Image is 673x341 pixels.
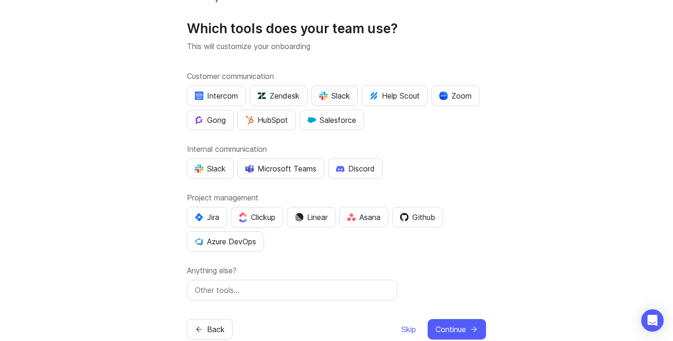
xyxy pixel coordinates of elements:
[300,110,364,130] button: Salesforce
[308,116,316,124] img: GKxMRLiRsgdWqxrdBeWfGK5kaZ2alx1WifDSa2kSTsK6wyJURKhUuPoQRYzjholVGzT2A2owx2gHwZoyZHHCYJ8YNOAZj3DSg...
[195,213,203,221] img: svg+xml;base64,PHN2ZyB4bWxucz0iaHR0cDovL3d3dy53My5vcmcvMjAwMC9zdmciIHZpZXdCb3g9IjAgMCA0MC4zNDMgND...
[370,90,420,101] div: Help Scout
[245,114,288,126] div: HubSpot
[336,163,375,174] div: Discord
[195,212,219,223] div: Jira
[400,213,408,221] img: 0D3hMmx1Qy4j6AAAAAElFTkSuQmCC
[195,284,389,296] input: Other tools…
[187,20,486,37] h1: Which tools does your team use?
[258,90,300,101] div: Zendesk
[195,236,256,247] div: Azure DevOps
[295,212,328,223] div: Linear
[328,158,383,179] button: Discord
[336,165,344,172] img: +iLplPsjzba05dttzK064pds+5E5wZnCVbuGoLvBrYdmEPrXTzGo7zG60bLEREEjvOjaG9Saez5xsOEAbxBwOP6dkea84XY9O...
[187,231,264,252] button: Azure DevOps
[319,90,350,101] div: Slack
[195,92,203,100] img: eRR1duPH6fQxdnSV9IruPjCimau6md0HxlPR81SIPROHX1VjYjAN9a41AAAAAElFTkSuQmCC
[428,319,486,340] button: Continue
[339,207,388,227] button: Asana
[187,192,486,203] label: Project management
[439,92,448,100] img: xLHbn3khTPgAAAABJRU5ErkJggg==
[311,85,358,106] button: Slack
[319,92,328,100] img: WIAAAAASUVORK5CYII=
[237,110,296,130] button: HubSpot
[239,212,275,223] div: Clickup
[401,319,416,340] button: Skip
[195,163,226,174] div: Slack
[370,92,378,100] img: kV1LT1TqjqNHPtRK7+FoaplE1qRq1yqhg056Z8K5Oc6xxgIuf0oNQ9LelJqbcyPisAf0C9LDpX5UIuAAAAAElFTkSuQmCC
[187,143,486,155] label: Internal communication
[195,116,203,124] img: qKnp5cUisfhcFQGr1t296B61Fm0WkUVwBZaiVE4uNRmEGBFetJMz8xGrgPHqF1mLDIG816Xx6Jz26AFmkmT0yuOpRCAR7zRpG...
[245,116,254,124] img: G+3M5qq2es1si5SaumCnMN47tP1CvAZneIVX5dcx+oz+ZLhv4kfP9DwAAAABJRU5ErkJggg==
[187,110,234,130] button: Gong
[362,85,428,106] button: Help Scout
[258,92,266,100] img: UniZRqrCPz6BHUWevMzgDJ1FW4xaGg2egd7Chm8uY0Al1hkDyjqDa8Lkk0kDEdqKkBok+T4wfoD0P0o6UMciQ8AAAAASUVORK...
[436,324,466,335] span: Continue
[187,158,234,179] button: Slack
[295,213,303,221] img: Dm50RERGQWO2Ei1WzHVviWZlaLVriU9uRN6E+tIr91ebaDbMKKPDpFbssSuEG21dcGXkrKsuOVPwCeFJSFAIOxgiKgL2sFHRe...
[641,309,664,332] div: Open Intercom Messenger
[195,114,226,126] div: Gong
[287,207,336,227] button: Linear
[187,319,233,340] button: Back
[195,164,203,173] img: WIAAAAASUVORK5CYII=
[439,90,472,101] div: Zoom
[187,41,486,52] p: This will customize your onboarding
[431,85,480,106] button: Zoom
[392,207,443,227] button: Github
[401,324,416,335] span: Skip
[195,237,203,246] img: YKcwp4sHBXAAAAAElFTkSuQmCC
[347,212,380,223] div: Asana
[245,163,316,174] div: Microsoft Teams
[347,213,356,221] img: Rf5nOJ4Qh9Y9HAAAAAElFTkSuQmCC
[187,265,486,276] label: Anything else?
[400,212,435,223] div: Github
[245,164,254,172] img: D0GypeOpROL5AAAAAElFTkSuQmCC
[187,71,486,82] label: Customer communication
[237,158,324,179] button: Microsoft Teams
[195,90,238,101] div: Intercom
[231,207,283,227] button: Clickup
[187,207,227,227] button: Jira
[239,212,247,222] img: j83v6vj1tgY2AAAAABJRU5ErkJggg==
[187,85,246,106] button: Intercom
[207,324,225,335] span: Back
[308,114,356,126] div: Salesforce
[250,85,308,106] button: Zendesk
